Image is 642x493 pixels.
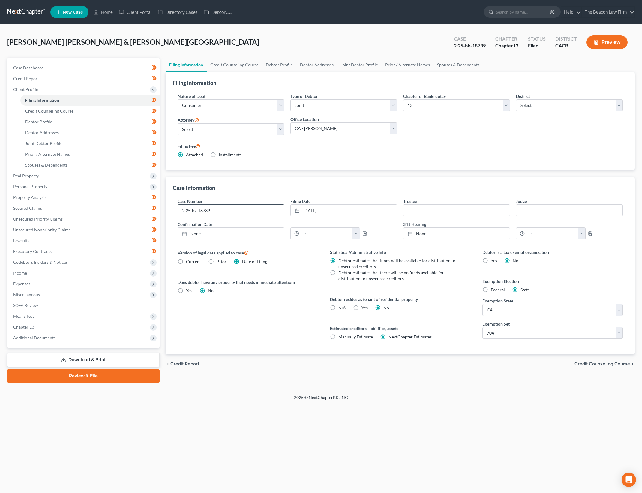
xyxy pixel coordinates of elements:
label: Judge [516,198,527,204]
span: Lawsuits [13,238,29,243]
a: Directory Cases [155,7,201,17]
span: [PERSON_NAME] [PERSON_NAME] & [PERSON_NAME][GEOGRAPHIC_DATA] [7,38,259,46]
span: Yes [491,258,497,263]
span: Federal [491,287,505,292]
a: Spouses & Dependents [20,160,160,170]
input: -- [516,205,622,216]
label: Estimated creditors, liabilities, assets [330,325,470,332]
a: Help [561,7,581,17]
a: Prior / Alternate Names [20,149,160,160]
span: Credit Report [170,362,199,366]
label: District [516,93,530,99]
a: Credit Report [8,73,160,84]
label: Nature of Debt [178,93,205,99]
span: No [513,258,518,263]
a: The Beacon Law Firm [582,7,634,17]
span: Attached [186,152,203,157]
a: Unsecured Nonpriority Claims [8,224,160,235]
span: Manually Estimate [338,334,373,339]
span: Prior / Alternate Names [25,152,70,157]
label: Type of Debtor [290,93,318,99]
a: Executory Contracts [8,246,160,257]
input: Search by name... [496,6,551,17]
label: Case Number [178,198,203,204]
span: Expenses [13,281,30,286]
label: Statistical/Administrative Info [330,249,470,255]
a: Debtor Profile [20,116,160,127]
a: Case Dashboard [8,62,160,73]
span: Joint Debtor Profile [25,141,62,146]
span: 13 [513,43,518,48]
a: Joint Debtor Profile [20,138,160,149]
label: Attorney [178,116,199,123]
div: Case Information [173,184,215,191]
span: State [520,287,530,292]
div: Open Intercom Messenger [622,473,636,487]
a: DebtorCC [201,7,235,17]
label: Debtor resides as tenant of residential property [330,296,470,302]
a: Credit Counseling Course [20,106,160,116]
a: Debtor Addresses [296,58,337,72]
i: chevron_left [166,362,170,366]
label: Version of legal data applied to case [178,249,318,256]
span: New Case [63,10,83,14]
a: Prior / Alternate Names [382,58,433,72]
span: Debtor Addresses [25,130,59,135]
span: Miscellaneous [13,292,40,297]
span: Secured Claims [13,206,42,211]
a: Credit Counseling Course [207,58,262,72]
label: Confirmation Date [175,221,400,227]
input: -- : -- [299,228,353,239]
i: chevron_right [630,362,635,366]
a: Secured Claims [8,203,160,214]
span: Executory Contracts [13,249,52,254]
span: Filing Information [25,98,59,103]
span: N/A [338,305,346,310]
div: 2025 © NextChapterBK, INC [150,395,492,405]
label: Exemption Election [482,278,623,284]
input: Enter case number... [178,205,284,216]
div: Filing Information [173,79,216,86]
a: Property Analysis [8,192,160,203]
span: Credit Counseling Course [25,108,73,113]
label: Trustee [403,198,417,204]
a: Client Portal [116,7,155,17]
div: District [555,35,577,42]
span: Means Test [13,314,34,319]
span: Debtor estimates that funds will be available for distribution to unsecured creditors. [338,258,455,269]
label: Exemption Set [482,321,510,327]
label: Does debtor have any property that needs immediate attention? [178,279,318,285]
button: chevron_left Credit Report [166,362,199,366]
a: None [403,228,510,239]
label: Office Location [290,116,319,122]
span: Debtor estimates that there will be no funds available for distribution to unsecured creditors. [338,270,444,281]
a: Filing Information [20,95,160,106]
span: Income [13,270,27,275]
span: Prior [217,259,226,264]
a: Debtor Profile [262,58,296,72]
label: Chapter of Bankruptcy [403,93,446,99]
span: Chapter 13 [13,324,34,329]
a: SOFA Review [8,300,160,311]
div: Status [528,35,546,42]
span: Current [186,259,201,264]
label: Debtor is a tax exempt organization [482,249,623,255]
span: Yes [186,288,192,293]
span: Spouses & Dependents [25,162,67,167]
label: 341 Hearing [400,221,626,227]
span: Yes [361,305,368,310]
a: Spouses & Dependents [433,58,483,72]
div: Filed [528,42,546,49]
button: Preview [586,35,628,49]
div: Case [454,35,486,42]
span: Credit Report [13,76,39,81]
span: NextChapter Estimates [388,334,432,339]
span: Additional Documents [13,335,55,340]
a: Filing Information [166,58,207,72]
label: Filing Fee [178,142,623,149]
input: -- : -- [525,228,578,239]
div: Chapter [495,42,518,49]
span: No [383,305,389,310]
span: Client Profile [13,87,38,92]
a: Joint Debtor Profile [337,58,382,72]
